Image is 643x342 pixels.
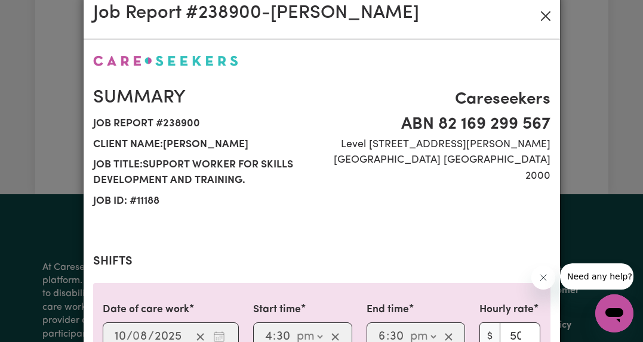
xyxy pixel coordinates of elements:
[329,153,550,184] span: [GEOGRAPHIC_DATA] [GEOGRAPHIC_DATA] 2000
[367,302,409,318] label: End time
[93,135,315,155] span: Client name: [PERSON_NAME]
[93,191,315,212] span: Job ID: # 11188
[531,266,555,290] iframe: Close message
[479,302,534,318] label: Hourly rate
[329,87,550,112] span: Careseekers
[93,55,238,66] img: Careseekers logo
[536,7,555,26] button: Close
[329,137,550,153] span: Level [STREET_ADDRESS][PERSON_NAME]
[93,2,419,24] h2: Job Report # 238900 - [PERSON_NAME]
[93,155,315,191] span: Job title: Support worker for skills development and training.
[595,294,633,332] iframe: Button to launch messaging window
[93,114,315,134] span: Job report # 238900
[93,87,315,109] h2: Summary
[103,302,189,318] label: Date of care work
[329,112,550,137] span: ABN 82 169 299 567
[560,263,633,290] iframe: Message from company
[93,254,550,269] h2: Shifts
[253,302,301,318] label: Start time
